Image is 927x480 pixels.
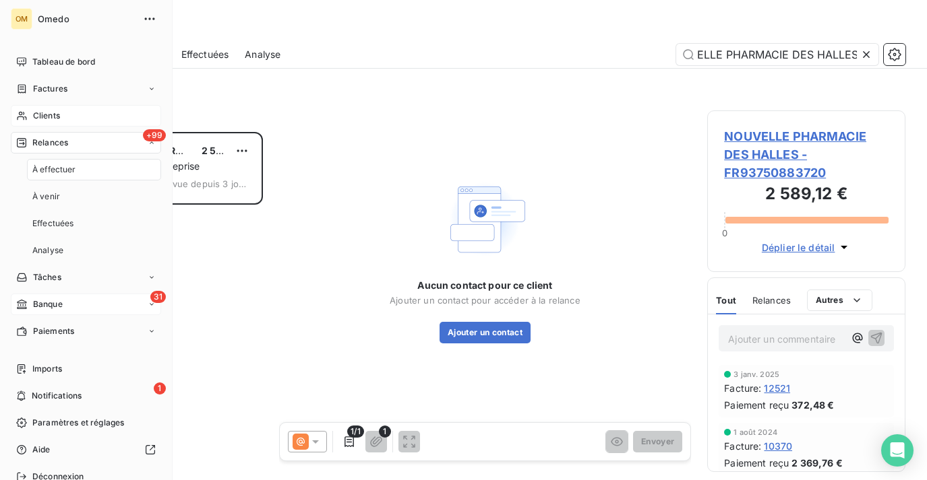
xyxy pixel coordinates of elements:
[762,240,835,254] span: Déplier le détail
[440,322,531,343] button: Ajouter un contact
[245,48,280,61] span: Analyse
[181,48,229,61] span: Effectuées
[676,44,878,65] input: Rechercher
[390,295,580,306] span: Ajouter un contact pour accéder à la relance
[442,176,528,263] img: Empty state
[33,83,67,95] span: Factures
[32,164,76,176] span: À effectuer
[95,145,266,156] span: NOUVELLE PHARMACIE DES HALLES
[143,129,166,141] span: +99
[758,240,856,255] button: Déplier le détail
[32,217,74,230] span: Effectuées
[202,145,251,156] span: 2 589,12 €
[33,110,60,122] span: Clients
[724,381,761,395] span: Facture :
[724,182,889,209] h3: 2 589,12 €
[724,456,789,470] span: Paiement reçu
[734,370,779,378] span: 3 janv. 2025
[32,363,62,375] span: Imports
[32,191,60,203] span: À venir
[379,425,391,438] span: 1
[716,295,736,306] span: Tout
[33,325,74,337] span: Paiements
[32,56,95,68] span: Tableau de bord
[807,289,872,311] button: Autres
[724,127,889,182] span: NOUVELLE PHARMACIE DES HALLES - FR93750883720
[722,228,727,238] span: 0
[724,398,789,412] span: Paiement reçu
[791,456,843,470] span: 2 369,76 €
[633,431,682,452] button: Envoyer
[764,381,790,395] span: 12521
[32,444,51,456] span: Aide
[32,137,68,149] span: Relances
[724,439,761,453] span: Facture :
[791,398,834,412] span: 372,48 €
[881,434,914,467] div: Open Intercom Messenger
[11,8,32,30] div: OM
[154,382,166,395] span: 1
[33,271,61,283] span: Tâches
[158,178,250,189] span: prévue depuis 3 jours
[150,291,166,303] span: 31
[752,295,791,306] span: Relances
[32,417,124,429] span: Paramètres et réglages
[11,439,161,460] a: Aide
[734,428,777,436] span: 1 août 2024
[417,279,552,292] span: Aucun contact pour ce client
[33,298,63,310] span: Banque
[764,439,792,453] span: 10370
[347,425,363,438] span: 1/1
[32,390,82,402] span: Notifications
[38,13,135,24] span: Omedo
[32,244,63,256] span: Analyse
